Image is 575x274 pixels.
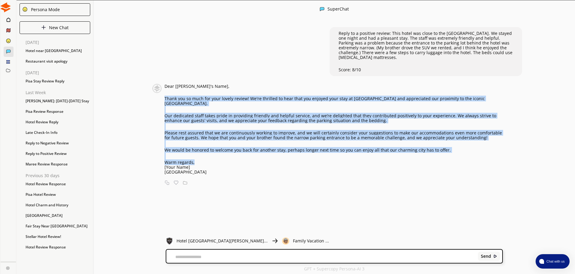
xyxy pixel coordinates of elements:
p: We would be honored to welcome you back for another stay, perhaps longer next time so you can enj... [165,148,503,152]
div: Pisa Stay Review Reply [23,77,93,86]
p: Reply to a positive review: This hotel was close to the [GEOGRAPHIC_DATA]. We stayed one night an... [339,31,513,41]
img: Close [1,2,11,12]
div: Hotel Review Response [23,243,93,252]
p: New Chat [49,25,69,30]
div: SuperChat [327,7,349,12]
p: Score: 8/10 [339,67,513,72]
div: Pisa Hotel Review [23,190,93,199]
p: [GEOGRAPHIC_DATA] [165,170,503,174]
div: Reply to Negative Review [23,139,93,148]
img: Close [271,237,278,245]
p: Thank you so much for your lovely review! We're thrilled to hear that you enjoyed your stay at [G... [165,96,503,106]
div: Pisa Review Response [23,107,93,116]
img: Save [183,180,187,185]
p: Dear [[PERSON_NAME]'s Name], [165,84,503,89]
p: Previous 30 days [26,173,93,178]
div: Stellar Hotel Review! [23,232,93,241]
img: Close [166,237,173,245]
img: Close [22,7,28,12]
img: Close [6,266,10,270]
div: Hotel Review Response [23,180,93,189]
div: Persona Mode [29,7,60,12]
img: Close [282,237,289,245]
img: Favorite [174,180,178,185]
p: [DATE] [26,40,93,45]
p: Family Vacation ... [293,239,329,243]
p: [Your Name] [165,165,503,170]
div: Fair Stay Near [GEOGRAPHIC_DATA] [23,222,93,231]
a: Close [1,262,16,272]
p: Please rest assured that we are continuously working to improve, and we will certainly consider y... [165,131,503,140]
p: Parking was a problem because the entrance to the parking lot behind the hotel was extremely narr... [339,41,513,60]
div: Hotel Review Reply [23,118,93,127]
img: Copy [165,180,169,185]
p: GPT + Supercopy Persona-AI 3 [304,266,364,271]
div: [GEOGRAPHIC_DATA] [23,211,93,220]
button: atlas-launcher [536,254,570,269]
div: Hotel Charm and History [23,201,93,210]
div: Restaurant visit apology [23,57,93,66]
span: Chat with us [544,259,566,264]
div: Perfect Boutique Stay! [23,253,93,262]
img: Close [152,84,161,93]
img: Close [41,25,46,30]
div: Hotel near [GEOGRAPHIC_DATA] [23,46,93,55]
div: Late Check-In Info [23,128,93,137]
div: Reply to Positive Review [23,149,93,158]
p: Last Week [26,90,93,95]
img: Close [493,254,497,258]
b: Send [481,254,491,259]
p: Warm regards, [165,160,503,165]
p: Hotel [GEOGRAPHIC_DATA][PERSON_NAME]... [177,239,268,243]
p: [DATE] [26,70,93,75]
p: Our dedicated staff takes pride in providing friendly and helpful service, and we’re delighted th... [165,113,503,123]
img: Close [320,7,324,11]
div: [PERSON_NAME]: [DATE]-[DATE] Stay [23,97,93,106]
div: Maree Review Response [23,160,93,169]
